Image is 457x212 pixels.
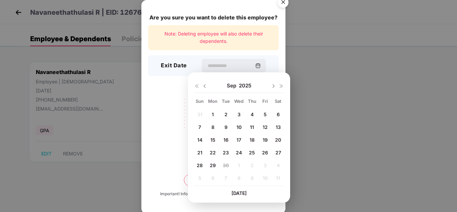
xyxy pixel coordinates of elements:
[197,150,202,155] span: 21
[160,191,267,197] div: Important! Information once deleted, can’t be recovered.
[224,112,227,117] span: 2
[148,13,279,22] div: Are you sure you want to delete this employee?
[275,137,281,143] span: 20
[184,174,243,186] button: Delete permanently
[263,137,268,143] span: 19
[271,83,276,89] img: svg+xml;base64,PHN2ZyBpZD0iRHJvcGRvd24tMzJ4MzIiIHhtbG5zPSJodHRwOi8vd3d3LnczLm9yZy8yMDAwL3N2ZyIgd2...
[276,124,281,130] span: 13
[255,63,261,68] img: svg+xml;base64,PHN2ZyBpZD0iQ2FsZW5kYXItMzJ4MzIiIHhtbG5zPSJodHRwOi8vd3d3LnczLm9yZy8yMDAwL3N2ZyIgd2...
[250,124,254,130] span: 11
[223,150,229,155] span: 23
[207,98,219,104] div: Mon
[239,82,251,89] span: 2025
[238,112,241,117] span: 3
[161,61,187,70] h3: Exit Date
[246,98,258,104] div: Thu
[220,98,232,104] div: Tue
[148,25,279,50] div: Note: Deleting employee will also delete their dependents.
[197,137,202,143] span: 14
[264,112,267,117] span: 5
[223,137,228,143] span: 16
[237,124,242,130] span: 10
[236,150,242,155] span: 24
[197,162,203,168] span: 28
[212,112,214,117] span: 1
[275,150,281,155] span: 27
[198,124,201,130] span: 7
[202,83,207,89] img: svg+xml;base64,PHN2ZyBpZD0iRHJvcGRvd24tMzJ4MzIiIHhtbG5zPSJodHRwOi8vd3d3LnczLm9yZy8yMDAwL3N2ZyIgd2...
[277,112,280,117] span: 6
[262,150,268,155] span: 26
[224,124,227,130] span: 9
[259,98,271,104] div: Fri
[210,162,216,168] span: 29
[232,190,247,196] span: [DATE]
[233,98,245,104] div: Wed
[227,82,239,89] span: Sep
[210,137,215,143] span: 15
[249,150,255,155] span: 25
[210,150,216,155] span: 22
[194,98,206,104] div: Sun
[272,98,284,104] div: Sat
[263,124,268,130] span: 12
[251,112,254,117] span: 4
[194,83,199,89] img: svg+xml;base64,PHN2ZyB4bWxucz0iaHR0cDovL3d3dy53My5vcmcvMjAwMC9zdmciIHdpZHRoPSIxNiIgaGVpZ2h0PSIxNi...
[237,137,241,143] span: 17
[250,137,255,143] span: 18
[211,124,214,130] span: 8
[279,83,284,89] img: svg+xml;base64,PHN2ZyB4bWxucz0iaHR0cDovL3d3dy53My5vcmcvMjAwMC9zdmciIHdpZHRoPSIxNiIgaGVpZ2h0PSIxNi...
[176,95,251,147] img: svg+xml;base64,PHN2ZyB4bWxucz0iaHR0cDovL3d3dy53My5vcmcvMjAwMC9zdmciIHdpZHRoPSIyMjQiIGhlaWdodD0iMT...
